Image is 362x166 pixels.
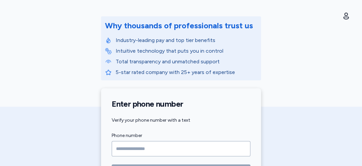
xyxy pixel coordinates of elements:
[112,117,250,124] div: Verify your phone number with a text
[112,99,250,109] h1: Enter phone number
[116,58,257,66] p: Total transparency and unmatched support
[116,47,257,55] p: Intuitive technology that puts you in control
[116,68,257,76] p: 5-star rated company with 25+ years of expertise
[105,20,253,31] div: Why thousands of professionals trust us
[116,36,257,44] p: Industry-leading pay and top tier benefits
[112,132,250,140] label: Phone number
[112,141,250,156] input: Phone number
